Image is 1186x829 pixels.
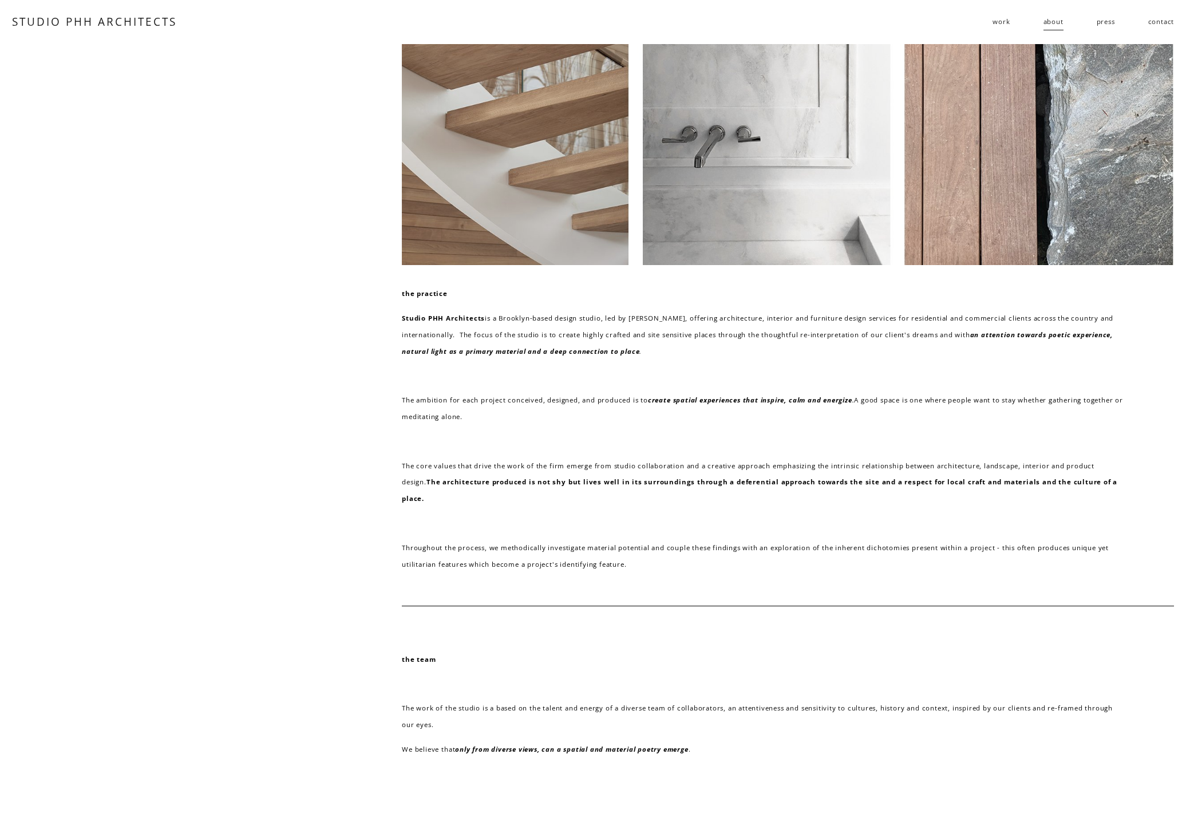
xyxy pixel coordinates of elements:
[402,741,1125,758] p: We believe that .
[402,310,1125,360] p: is a Brooklyn-based design studio, led by [PERSON_NAME], offering architecture, interior and furn...
[402,314,485,322] strong: Studio PHH Architects
[993,14,1010,30] span: work
[852,396,855,404] em: .
[455,745,688,753] em: only from diverse views, can a spatial and material poetry emerge
[402,540,1125,573] p: Throughout the process, we methodically investigate material potential and couple these findings ...
[402,289,448,298] strong: the practice
[1097,13,1115,31] a: press
[12,14,177,29] a: STUDIO PHH ARCHITECTS
[402,477,1120,503] strong: The architecture produced is not shy but lives well in its surroundings through a deferential app...
[639,347,642,356] em: .
[1043,13,1064,31] a: about
[993,13,1010,31] a: folder dropdown
[402,655,436,664] strong: the team
[402,330,1115,356] em: an attention towards poetic experience, natural light as a primary material and a deep connection...
[402,700,1125,733] p: The work of the studio is a based on the talent and energy of a diverse team of collaborators, an...
[648,396,852,404] em: create spatial experiences that inspire, calm and energize
[402,392,1125,425] p: The ambition for each project conceived, designed, and produced is to A good space is one where p...
[1148,13,1175,31] a: contact
[402,458,1125,507] p: The core values that drive the work of the firm emerge from studio collaboration and a creative a...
